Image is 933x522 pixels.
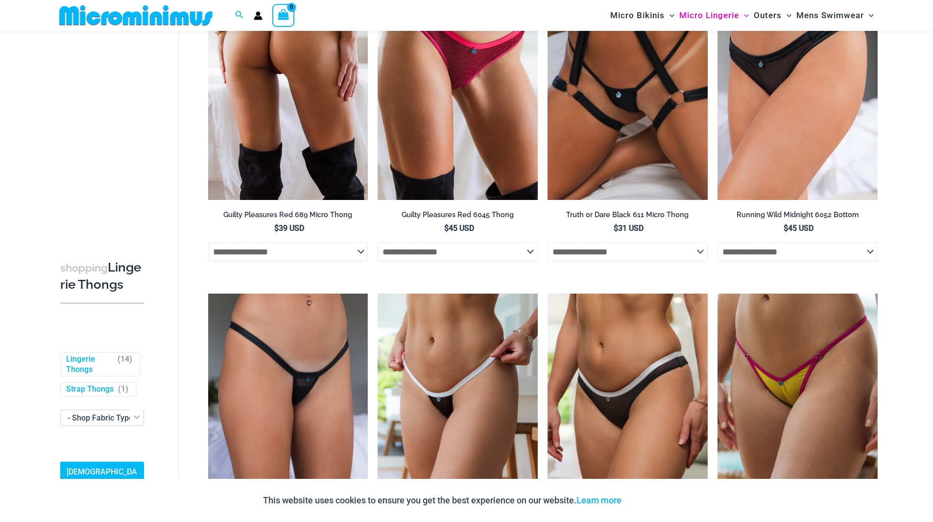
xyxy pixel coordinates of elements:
a: Learn more [576,495,622,505]
span: Menu Toggle [782,3,791,28]
a: Micro BikinisMenu ToggleMenu Toggle [608,3,677,28]
iframe: TrustedSite Certified [60,33,148,229]
span: 14 [120,354,129,364]
a: [DEMOGRAPHIC_DATA] Sizing Guide [60,462,144,498]
bdi: 39 USD [274,224,304,233]
span: shopping [60,262,108,274]
span: $ [274,224,279,233]
span: Mens Swimwear [796,3,864,28]
span: $ [614,224,618,233]
a: OutersMenu ToggleMenu Toggle [751,3,794,28]
bdi: 31 USD [614,224,644,233]
a: Running Wild Midnight 6052 Bottom [718,210,878,223]
span: - Shop Fabric Type [61,410,144,425]
bdi: 45 USD [444,224,474,233]
a: View Shopping Cart, empty [272,4,295,26]
span: Menu Toggle [665,3,674,28]
a: Guilty Pleasures Red 689 Micro Thong [208,210,368,223]
span: Outers [754,3,782,28]
span: 1 [121,385,125,394]
span: Menu Toggle [739,3,749,28]
button: Accept [629,489,670,512]
h2: Guilty Pleasures Red 689 Micro Thong [208,210,368,220]
span: Menu Toggle [864,3,874,28]
span: $ [784,224,788,233]
nav: Site Navigation [606,1,878,29]
a: Micro LingerieMenu ToggleMenu Toggle [677,3,751,28]
a: Account icon link [254,11,263,20]
a: Lingerie Thongs [66,354,113,375]
span: Micro Bikinis [610,3,665,28]
span: ( ) [118,354,132,375]
a: Mens SwimwearMenu ToggleMenu Toggle [794,3,876,28]
p: This website uses cookies to ensure you get the best experience on our website. [263,493,622,508]
a: Search icon link [235,9,244,22]
h2: Guilty Pleasures Red 6045 Thong [378,210,538,220]
a: Truth or Dare Black 611 Micro Thong [548,210,708,223]
span: $ [444,224,449,233]
h2: Running Wild Midnight 6052 Bottom [718,210,878,220]
span: Micro Lingerie [679,3,739,28]
h3: Lingerie Thongs [60,259,144,293]
a: Strap Thongs [66,385,114,395]
img: MM SHOP LOGO FLAT [55,4,216,26]
h2: Truth or Dare Black 611 Micro Thong [548,210,708,220]
bdi: 45 USD [784,224,813,233]
span: ( ) [118,385,128,395]
a: Guilty Pleasures Red 6045 Thong [378,210,538,223]
span: - Shop Fabric Type [60,410,144,426]
span: - Shop Fabric Type [68,413,133,423]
